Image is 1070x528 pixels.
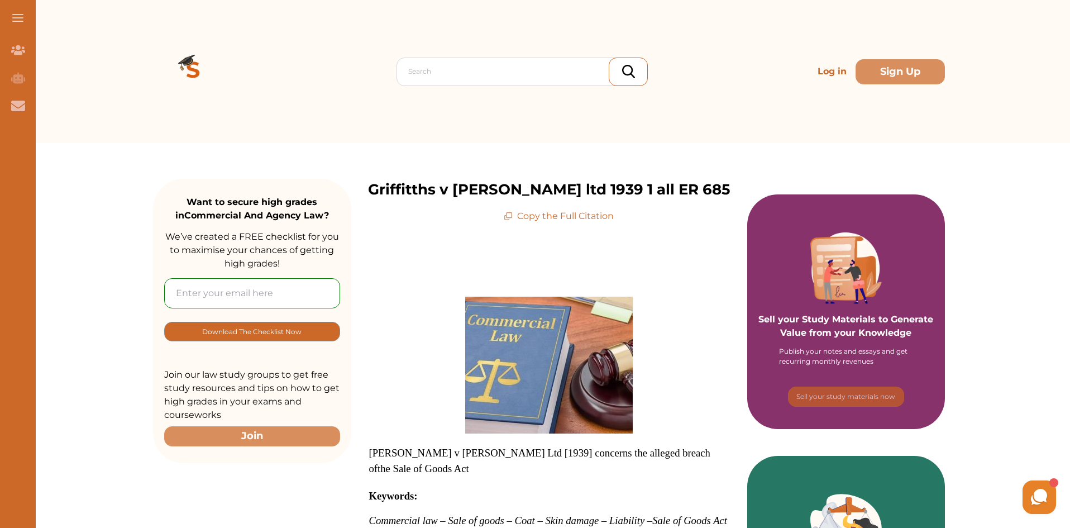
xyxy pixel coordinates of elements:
span: the Sale of Goods Act [378,463,469,474]
p: Log in [813,60,851,83]
p: Sell your study materials now [796,392,895,402]
div: Publish your notes and essays and get recurring monthly revenues [779,346,913,367]
p: Sell your Study Materials to Generate Value from your Knowledge [758,282,934,340]
p: Download The Checklist Now [202,325,302,338]
p: Griffitths v [PERSON_NAME] ltd 1939 1 all ER 685 [368,179,730,201]
span: We’ve created a FREE checklist for you to maximise your chances of getting high grades! [165,231,339,269]
p: Join our law study groups to get free study resources and tips on how to get high grades in your ... [164,368,340,422]
img: search_icon [622,65,635,78]
span: Sale of Goods Act [652,515,727,526]
button: [object Object] [164,322,340,341]
p: Copy the Full Citation [504,210,614,223]
button: Join [164,426,340,446]
span: Commercial law – Sale of goods – Coat – Skin damage – Liability – [369,515,653,526]
button: Sign Up [856,59,945,84]
img: Commercial-and-Agency-Law-feature-300x245.jpg [465,297,633,434]
strong: Want to secure high grades in Commercial And Agency Law ? [175,197,329,221]
button: [object Object] [788,387,904,407]
img: Purple card image [810,232,882,304]
input: Enter your email here [164,278,340,308]
iframe: HelpCrunch [802,478,1059,517]
strong: Keywords: [369,490,418,502]
span: [PERSON_NAME] v [PERSON_NAME] Ltd [1939] concerns the alleged breach of [369,447,710,474]
img: Logo [153,31,233,112]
